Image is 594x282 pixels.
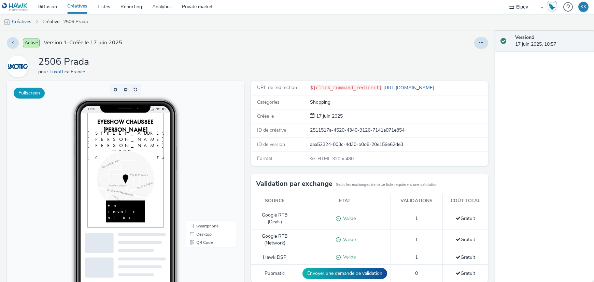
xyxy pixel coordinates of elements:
[315,113,343,119] span: 17 juin 2025
[180,149,229,158] li: Desktop
[310,127,488,134] div: 2511517a-4520-4340-9126-7141a071e854
[251,229,299,250] td: Google RTB (Network)
[251,208,299,229] td: Google RTB (Deals)
[257,141,285,148] span: ID de version
[317,155,354,162] span: 320 x 480
[415,270,418,277] span: 0
[180,158,229,166] li: QR Code
[456,236,475,243] span: Gratuit
[81,26,88,30] span: 17:09
[189,151,205,155] span: Desktop
[7,63,31,70] a: Luxottica France
[515,34,589,48] div: 17 juin 2025, 10:57
[49,69,88,75] a: Luxottica France
[44,39,122,47] span: Version 1 - Créée le 17 juin 2025
[14,88,45,99] button: Fullscreen
[38,56,89,69] h1: 2506 Prada
[456,270,475,277] span: Gratuit
[310,141,488,148] div: aaa52324-003c-4d30-b0d8-20e159e62de3
[415,254,418,261] span: 1
[2,3,28,11] img: undefined Logo
[315,113,343,120] div: Création 17 juin 2025, 10:57
[391,194,442,208] th: Validations
[299,194,391,208] th: Etat
[442,194,488,208] th: Coût total
[456,215,475,222] span: Gratuit
[341,254,356,260] span: Valide
[251,250,299,265] td: Hawk DSP
[310,99,488,106] div: Shopping
[0,24,109,69] div: [STREET_ADDRESS][PERSON_NAME] [PERSON_NAME] 75009 [GEOGRAPHIC_DATA]
[8,57,28,76] img: Luxottica France
[257,127,286,133] span: ID de créative
[547,1,560,12] a: Hawk Academy
[189,143,212,147] span: Smartphone
[257,155,272,162] span: Format
[547,1,557,12] img: Hawk Academy
[580,2,586,12] div: KK
[257,99,280,105] span: Catégories
[336,182,437,188] small: Seuls les exchanges de cette liste requièrent une validation
[318,155,333,162] span: HTML
[456,254,475,261] span: Gratuit
[23,39,40,47] span: Activé
[515,34,534,41] strong: Version 1
[415,215,418,222] span: 1
[180,141,229,149] li: Smartphone
[251,194,299,208] th: Source
[3,19,10,26] img: mobile
[38,69,49,75] span: pour
[310,85,382,90] code: ${click_command_redirect}
[27,125,83,157] div: En savoir plus
[341,215,356,222] span: Valide
[415,236,418,243] span: 1
[257,113,274,119] span: Créée le
[257,84,297,91] span: URL de redirection
[6,7,103,30] div: EYESHOW CHAUSSEE [PERSON_NAME]
[382,85,437,91] a: [URL][DOMAIN_NAME]
[39,14,91,30] a: Créative : 2506 Prada
[341,236,356,243] span: Valide
[302,268,387,279] button: Envoyer une demande de validation
[256,179,333,189] h3: Validation par exchange
[189,160,206,164] span: QR Code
